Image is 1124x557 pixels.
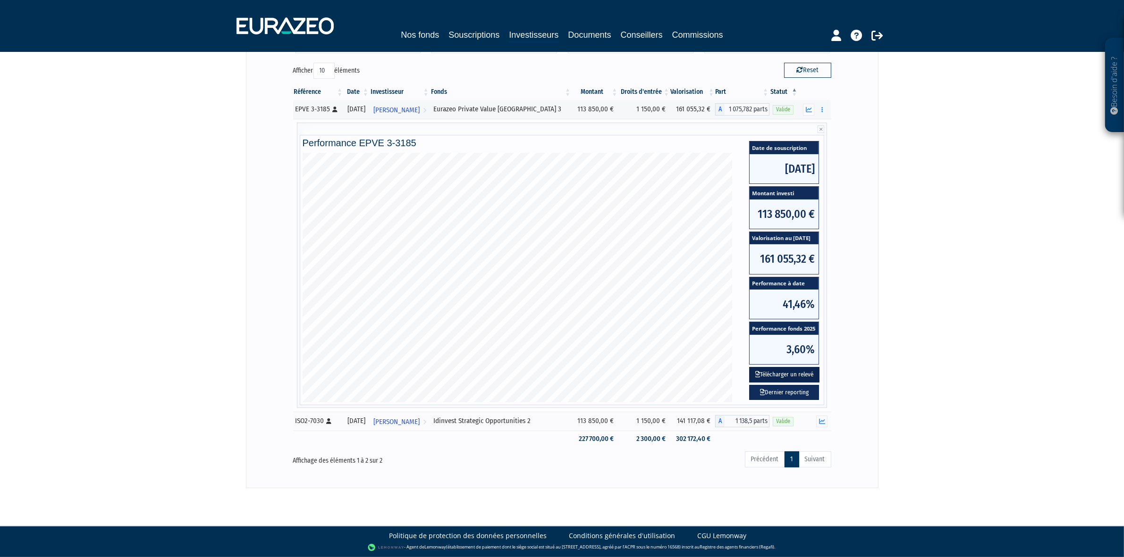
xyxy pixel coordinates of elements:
img: logo-lemonway.png [368,543,404,552]
select: Afficheréléments [313,63,335,79]
td: 141 117,08 € [670,412,715,431]
td: 1 150,00 € [618,412,670,431]
span: 1 138,5 parts [725,415,769,427]
td: 1 150,00 € [618,100,670,119]
div: ISO2-7030 [296,416,341,426]
th: Droits d'entrée: activer pour trier la colonne par ordre croissant [618,84,670,100]
span: [DATE] [750,154,819,183]
button: Télécharger un relevé [749,367,820,382]
i: [Français] Personne physique [327,418,332,424]
span: 1 075,782 parts [725,103,769,116]
a: Conseillers [621,28,663,42]
th: Référence : activer pour trier la colonne par ordre croissant [293,84,344,100]
a: Commissions [672,28,723,42]
span: Performance à date [750,277,819,290]
i: Voir l'investisseur [423,101,426,119]
a: [PERSON_NAME] [370,100,430,119]
div: [DATE] [347,104,366,114]
a: [PERSON_NAME] [370,412,430,431]
span: [PERSON_NAME] [373,413,420,431]
div: EPVE 3-3185 [296,104,341,114]
span: Valorisation au [DATE] [750,232,819,245]
span: 41,46% [750,290,819,319]
a: Conditions générales d'utilisation [569,531,676,540]
th: Montant: activer pour trier la colonne par ordre croissant [572,84,618,100]
a: Nos fonds [401,28,439,42]
a: Investisseurs [509,28,558,43]
div: [DATE] [347,416,366,426]
div: Idinvest Strategic Opportunities 2 [433,416,569,426]
th: Valorisation: activer pour trier la colonne par ordre croissant [670,84,715,100]
th: Investisseur: activer pour trier la colonne par ordre croissant [370,84,430,100]
span: Valide [773,105,794,114]
div: A - Eurazeo Private Value Europe 3 [715,103,769,116]
span: 3,60% [750,335,819,364]
a: 1 [785,451,799,467]
span: 113 850,00 € [750,200,819,229]
i: Voir l'investisseur [423,413,426,431]
p: Besoin d'aide ? [1109,43,1120,128]
div: Affichage des éléments 1 à 2 sur 2 [293,450,509,466]
i: [Français] Personne physique [333,107,338,112]
a: Lemonway [424,544,446,550]
td: 227 700,00 € [572,431,618,447]
h4: Performance EPVE 3-3185 [303,138,822,148]
span: Date de souscription [750,141,819,154]
label: Afficher éléments [293,63,360,79]
div: A - Idinvest Strategic Opportunities 2 [715,415,769,427]
a: Documents [568,28,611,42]
span: A [715,103,725,116]
div: - Agent de (établissement de paiement dont le siège social est situé au [STREET_ADDRESS], agréé p... [9,543,1115,552]
a: Politique de protection des données personnelles [389,531,547,540]
a: Registre des agents financiers (Regafi) [700,544,774,550]
span: A [715,415,725,427]
td: 113 850,00 € [572,412,618,431]
img: 1732889491-logotype_eurazeo_blanc_rvb.png [237,17,334,34]
td: 113 850,00 € [572,100,618,119]
td: 302 172,40 € [670,431,715,447]
a: Dernier reporting [749,385,819,400]
a: CGU Lemonway [698,531,747,540]
th: Fonds: activer pour trier la colonne par ordre croissant [430,84,572,100]
span: Performance fonds 2025 [750,322,819,335]
th: Date: activer pour trier la colonne par ordre croissant [344,84,370,100]
td: 2 300,00 € [618,431,670,447]
td: 161 055,32 € [670,100,715,119]
th: Part: activer pour trier la colonne par ordre croissant [715,84,769,100]
th: Statut : activer pour trier la colonne par ordre d&eacute;croissant [769,84,798,100]
button: Reset [784,63,831,78]
div: Eurazeo Private Value [GEOGRAPHIC_DATA] 3 [433,104,569,114]
span: 161 055,32 € [750,244,819,274]
span: [PERSON_NAME] [373,101,420,119]
a: Souscriptions [448,28,499,42]
span: Montant investi [750,187,819,200]
span: Valide [773,417,794,426]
